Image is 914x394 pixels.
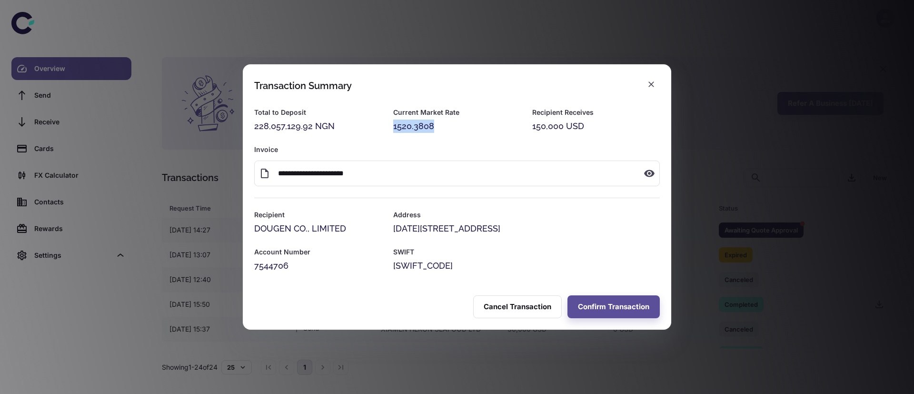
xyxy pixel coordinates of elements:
[393,210,660,220] h6: Address
[254,80,352,91] div: Transaction Summary
[393,259,660,273] div: [SWIFT_CODE]
[532,107,660,118] h6: Recipient Receives
[393,222,660,235] div: [DATE][STREET_ADDRESS]
[393,107,521,118] h6: Current Market Rate
[393,120,521,133] div: 1520.3808
[254,259,382,273] div: 7544706
[473,295,562,318] button: Cancel Transaction
[254,107,382,118] h6: Total to Deposit
[393,247,660,257] h6: SWIFT
[254,120,382,133] div: 228,057,129.92 NGN
[254,144,660,155] h6: Invoice
[532,120,660,133] div: 150,000 USD
[254,222,382,235] div: DOUGEN CO., LIMITED
[254,210,382,220] h6: Recipient
[254,247,382,257] h6: Account Number
[567,295,660,318] button: Confirm Transaction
